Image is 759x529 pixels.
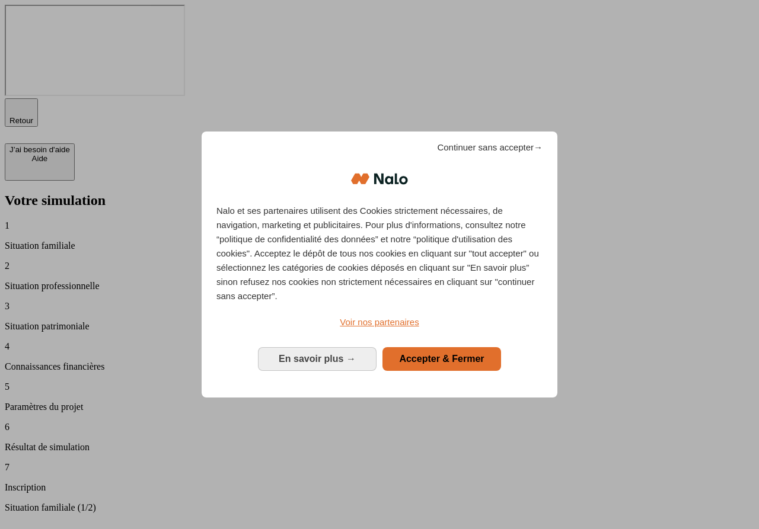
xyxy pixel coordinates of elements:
button: Accepter & Fermer: Accepter notre traitement des données et fermer [382,347,501,371]
span: Accepter & Fermer [399,354,484,364]
p: Nalo et ses partenaires utilisent des Cookies strictement nécessaires, de navigation, marketing e... [216,204,543,303]
a: Voir nos partenaires [216,315,543,329]
div: Bienvenue chez Nalo Gestion du consentement [202,132,557,397]
img: Logo [351,161,408,197]
button: En savoir plus: Configurer vos consentements [258,347,377,371]
span: Voir nos partenaires [340,317,419,327]
span: En savoir plus → [279,354,356,364]
span: Continuer sans accepter→ [437,140,543,155]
